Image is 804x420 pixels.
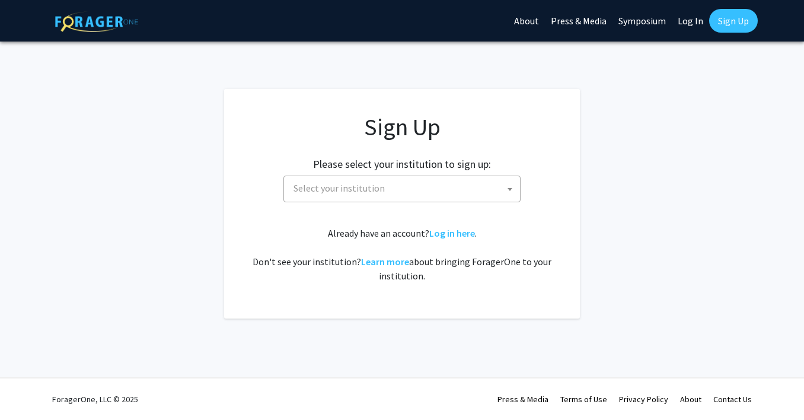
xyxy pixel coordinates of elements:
div: ForagerOne, LLC © 2025 [52,378,138,420]
h1: Sign Up [248,113,556,141]
a: Learn more about bringing ForagerOne to your institution [361,256,409,268]
span: Select your institution [283,176,521,202]
div: Already have an account? . Don't see your institution? about bringing ForagerOne to your institut... [248,226,556,283]
span: Select your institution [293,182,385,194]
a: Terms of Use [560,394,607,405]
a: Press & Media [497,394,548,405]
h2: Please select your institution to sign up: [313,158,491,171]
a: Privacy Policy [619,394,668,405]
a: About [680,394,701,405]
a: Sign Up [709,9,758,33]
img: ForagerOne Logo [55,11,138,32]
span: Select your institution [289,176,520,201]
a: Log in here [429,227,475,239]
a: Contact Us [713,394,752,405]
